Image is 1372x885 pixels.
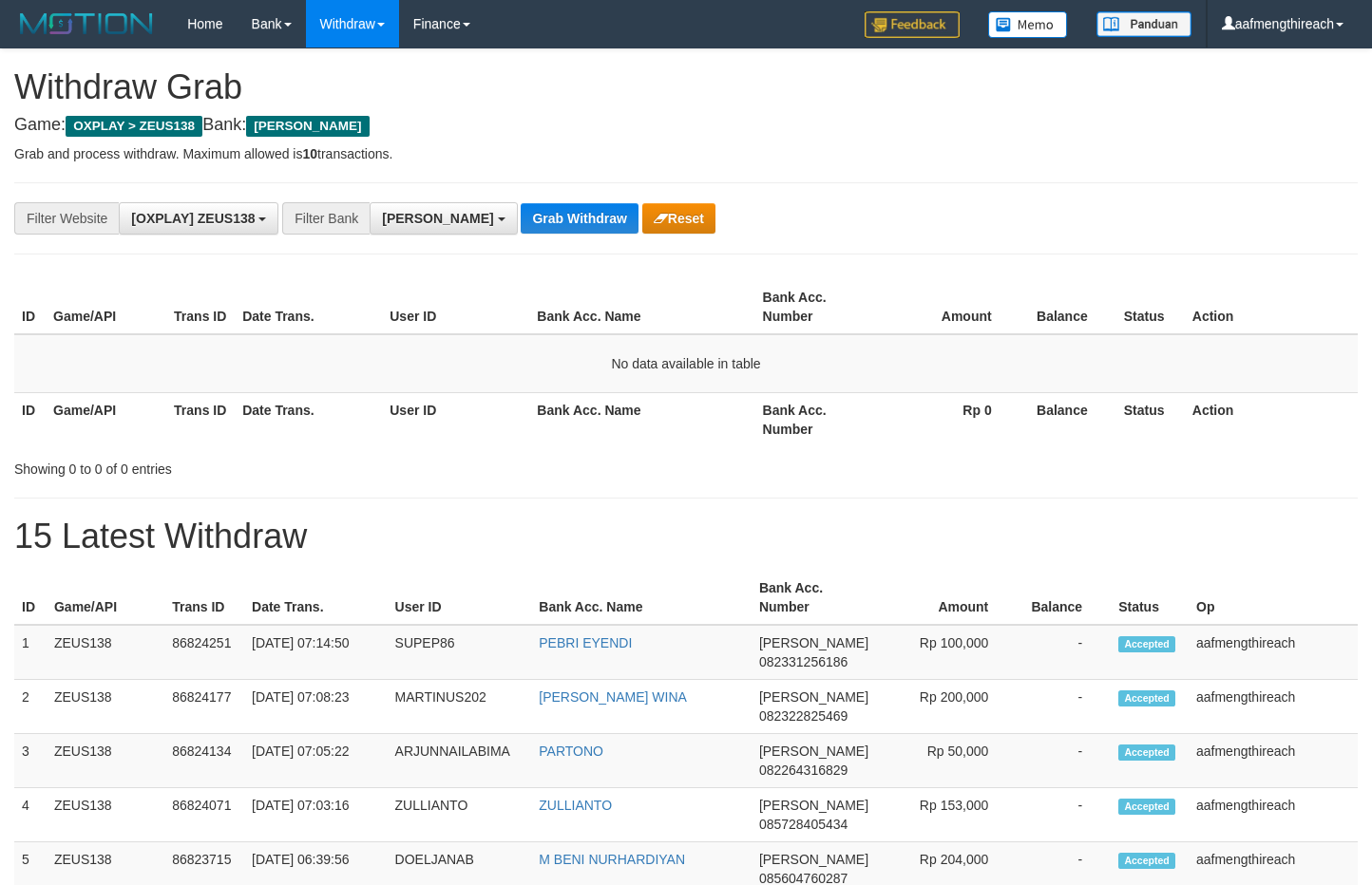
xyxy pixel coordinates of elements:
[66,116,202,137] span: OXPLAY > ZEUS138
[1116,280,1185,334] th: Status
[876,280,1020,334] th: Amount
[1189,734,1358,788] td: aafmengthireach
[14,788,47,842] td: 4
[1096,11,1191,37] img: panduan.png
[1118,799,1175,815] span: Accepted
[131,211,255,226] span: [OXPLAY] ZEUS138
[1020,392,1116,446] th: Balance
[47,734,164,788] td: ZEUS138
[166,280,235,334] th: Trans ID
[759,635,868,650] span: [PERSON_NAME]
[1017,571,1111,625] th: Balance
[14,280,46,334] th: ID
[1118,690,1175,706] span: Accepted
[164,734,244,788] td: 86824134
[370,202,517,235] button: [PERSON_NAME]
[235,280,382,334] th: Date Trans.
[244,680,388,734] td: [DATE] 07:08:23
[382,211,493,226] span: [PERSON_NAME]
[119,202,278,235] button: [OXPLAY] ZEUS138
[282,202,370,235] div: Filter Bank
[876,788,1017,842] td: Rp 153,000
[46,280,166,334] th: Game/API
[759,798,868,813] span: [PERSON_NAME]
[529,280,754,334] th: Bank Acc. Name
[388,571,532,625] th: User ID
[14,334,1358,393] td: No data available in table
[539,798,612,813] a: ZULLIANTO
[759,817,848,832] span: Copy 085728405434 to clipboard
[876,392,1020,446] th: Rp 0
[529,392,754,446] th: Bank Acc. Name
[244,788,388,842] td: [DATE] 07:03:16
[539,744,603,759] a: PARTONO
[235,392,382,446] th: Date Trans.
[1185,280,1358,334] th: Action
[14,571,47,625] th: ID
[1017,734,1111,788] td: -
[14,68,1358,106] h1: Withdraw Grab
[14,518,1358,555] h1: 15 Latest Withdraw
[388,734,532,788] td: ARJUNNAILABIMA
[1189,625,1358,680] td: aafmengthireach
[988,11,1068,38] img: Button%20Memo.svg
[14,202,119,235] div: Filter Website
[1020,280,1116,334] th: Balance
[876,625,1017,680] td: Rp 100,000
[1189,788,1358,842] td: aafmengthireach
[1185,392,1358,446] th: Action
[46,392,166,446] th: Game/API
[1017,625,1111,680] td: -
[1189,680,1358,734] td: aafmengthireach
[47,571,164,625] th: Game/API
[166,392,235,446] th: Trans ID
[642,203,715,234] button: Reset
[164,788,244,842] td: 86824071
[1017,680,1111,734] td: -
[244,625,388,680] td: [DATE] 07:14:50
[759,744,868,759] span: [PERSON_NAME]
[382,392,529,446] th: User ID
[14,9,159,38] img: MOTION_logo.png
[1111,571,1189,625] th: Status
[1189,571,1358,625] th: Op
[14,734,47,788] td: 3
[1116,392,1185,446] th: Status
[876,680,1017,734] td: Rp 200,000
[246,116,369,137] span: [PERSON_NAME]
[382,280,529,334] th: User ID
[164,571,244,625] th: Trans ID
[755,280,876,334] th: Bank Acc. Number
[759,708,848,724] span: Copy 082322825469 to clipboard
[759,852,868,867] span: [PERSON_NAME]
[47,625,164,680] td: ZEUS138
[388,625,532,680] td: SUPEP86
[876,734,1017,788] td: Rp 50,000
[164,680,244,734] td: 86824177
[759,763,848,778] span: Copy 082264316829 to clipboard
[1118,744,1175,761] span: Accepted
[759,689,868,705] span: [PERSON_NAME]
[531,571,752,625] th: Bank Acc. Name
[47,680,164,734] td: ZEUS138
[47,788,164,842] td: ZEUS138
[14,680,47,734] td: 2
[1118,636,1175,652] span: Accepted
[14,625,47,680] td: 1
[14,116,1358,135] h4: Game: Bank:
[759,654,848,669] span: Copy 082331256186 to clipboard
[539,689,687,705] a: [PERSON_NAME] WINA
[14,144,1358,163] p: Grab and process withdraw. Maximum allowed is transactions.
[755,392,876,446] th: Bank Acc. Number
[388,788,532,842] td: ZULLIANTO
[752,571,876,625] th: Bank Acc. Number
[539,852,685,867] a: M BENI NURHARDIYAN
[244,571,388,625] th: Date Trans.
[244,734,388,788] td: [DATE] 07:05:22
[1017,788,1111,842] td: -
[14,452,558,479] div: Showing 0 to 0 of 0 entries
[164,625,244,680] td: 86824251
[865,11,960,38] img: Feedback.jpg
[302,146,317,161] strong: 10
[388,680,532,734] td: MARTINUS202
